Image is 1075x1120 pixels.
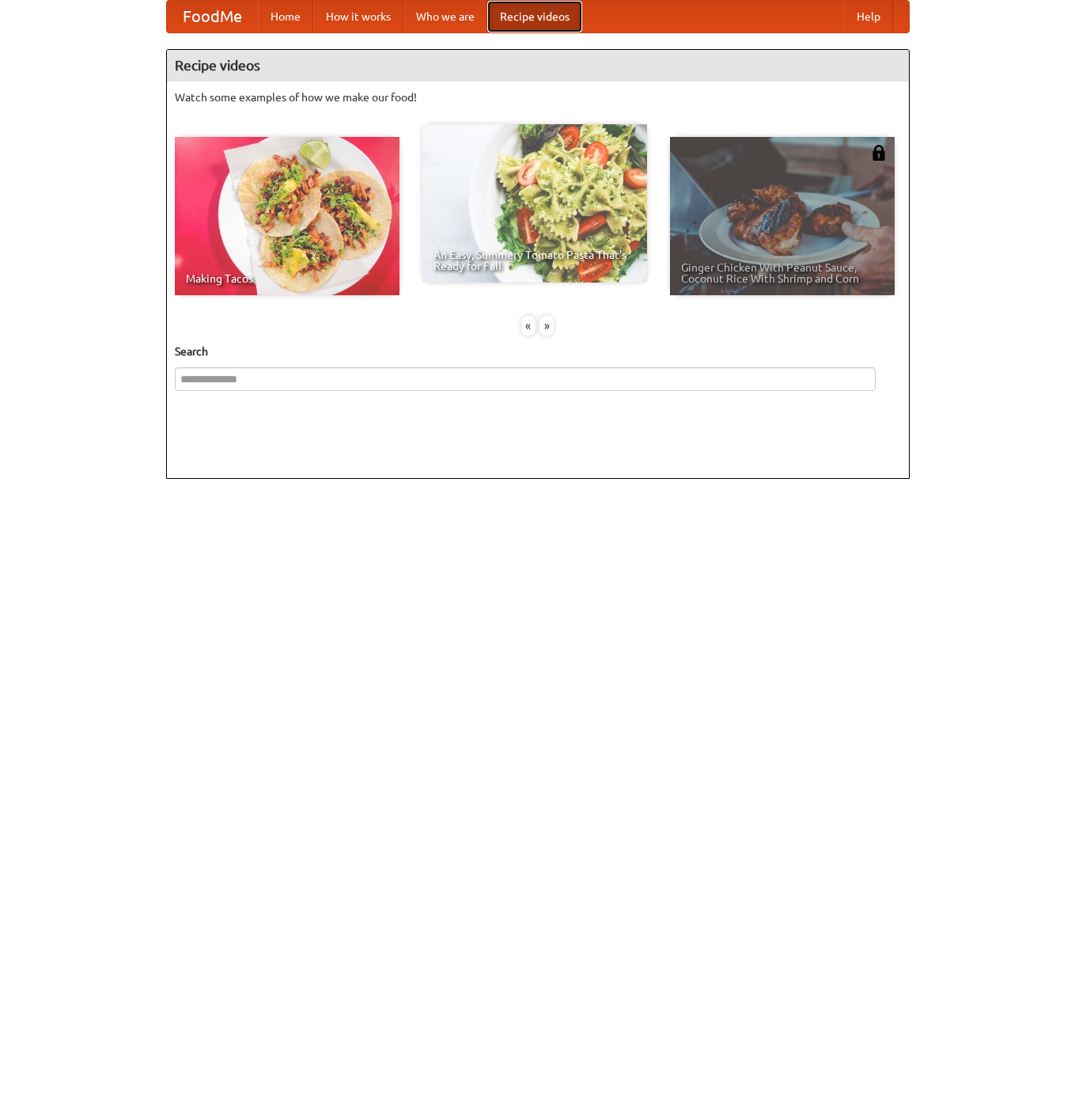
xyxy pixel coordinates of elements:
a: Who we are [403,1,487,32]
div: « [521,316,536,336]
a: Recipe videos [487,1,582,32]
a: Home [258,1,313,32]
span: An Easy, Summery Tomato Pasta That's Ready for Fall [433,249,636,271]
p: Watch some examples of how we make our food! [175,89,901,105]
span: Making Tacos [186,273,388,284]
h5: Search [175,344,901,359]
img: 483408.png [871,145,887,161]
a: An Easy, Summery Tomato Pasta That's Ready for Fall [422,124,647,283]
a: FoodMe [167,1,258,32]
a: Making Tacos [175,137,399,295]
div: » [539,316,554,336]
a: Help [844,1,893,32]
h4: Recipe videos [167,50,909,82]
a: How it works [313,1,403,32]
